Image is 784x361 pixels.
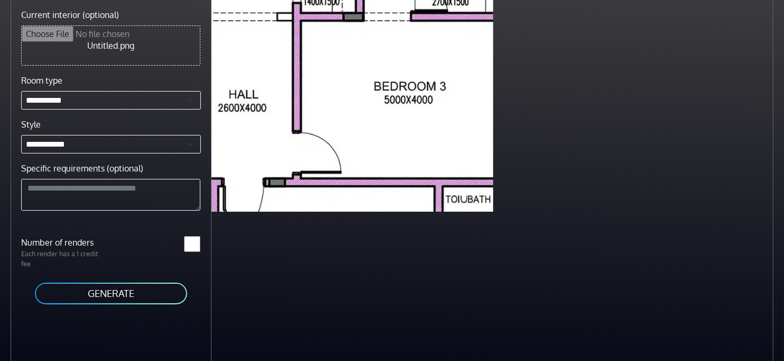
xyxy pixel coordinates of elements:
label: Specific requirements (optional) [21,162,143,175]
label: Style [21,118,41,131]
button: GENERATE [34,282,188,305]
label: Current interior (optional) [21,8,119,21]
label: Room type [21,74,62,87]
label: Number of renders [15,236,111,249]
p: Each render has a 1 credit fee [15,249,111,269]
p: Scandinavian living room [305,8,400,21]
p: less than a minute ago [305,23,400,33]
